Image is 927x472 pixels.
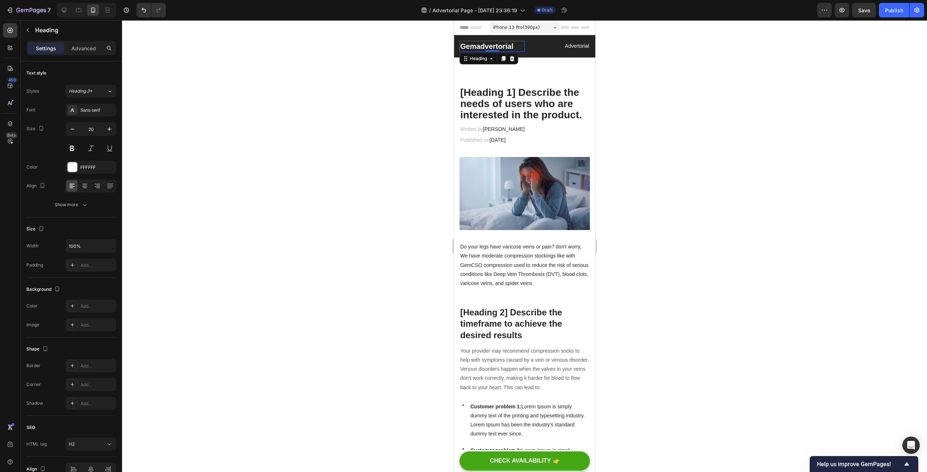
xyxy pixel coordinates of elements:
[879,3,909,17] button: Publish
[36,44,56,52] p: Settings
[885,7,903,14] div: Publish
[26,164,38,170] div: Color
[817,460,911,468] button: Show survey - Help us improve GemPages!
[5,132,17,138] div: Beta
[80,400,114,407] div: Add...
[26,381,41,388] div: Corner
[817,461,902,468] span: Help us improve GemPages!
[16,427,134,469] span: Lorem Ipsum is simply dummy text of the printing and typesetting industry. Lorem Ipsum has been t...
[7,77,17,83] div: 450
[5,431,136,450] button: CHECK AVAILABILITY
[542,7,553,13] span: Draft
[26,303,38,309] div: Color
[69,441,75,447] span: H2
[26,70,46,76] div: Text style
[55,201,88,208] div: Show more
[852,3,876,17] button: Save
[80,164,114,171] div: FFFFFF
[35,26,113,34] p: Heading
[26,224,46,234] div: Size
[902,437,920,454] div: Open Intercom Messenger
[26,181,47,191] div: Align
[3,3,54,17] button: 7
[26,344,50,354] div: Shape
[36,437,97,445] div: CHECK AVAILABILITY
[80,322,114,328] div: Add...
[26,362,41,369] div: Border
[66,438,116,451] button: H2
[26,107,35,113] div: Font
[80,303,114,310] div: Add...
[429,7,431,14] span: /
[26,400,43,407] div: Shadow
[26,424,35,431] div: SEO
[66,239,116,252] input: Auto
[26,88,39,94] div: Styles
[26,198,116,211] button: Show more
[432,7,517,14] span: Advertorial Page - [DATE] 23:36:19
[26,285,62,294] div: Background
[26,441,47,447] div: HTML tag
[80,107,114,114] div: Sans-serif
[47,6,51,14] p: 7
[80,363,114,369] div: Add...
[858,7,870,13] span: Save
[69,88,92,94] span: Heading 3*
[137,3,166,17] div: Undo/Redo
[26,124,46,134] div: Size
[66,85,116,98] button: Heading 3*
[16,427,67,433] strong: Customer problem 2:
[26,262,43,268] div: Padding
[26,322,39,328] div: Image
[80,382,114,388] div: Add...
[454,20,595,472] iframe: Design area
[26,243,38,249] div: Width
[71,44,96,52] p: Advanced
[80,262,114,269] div: Add...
